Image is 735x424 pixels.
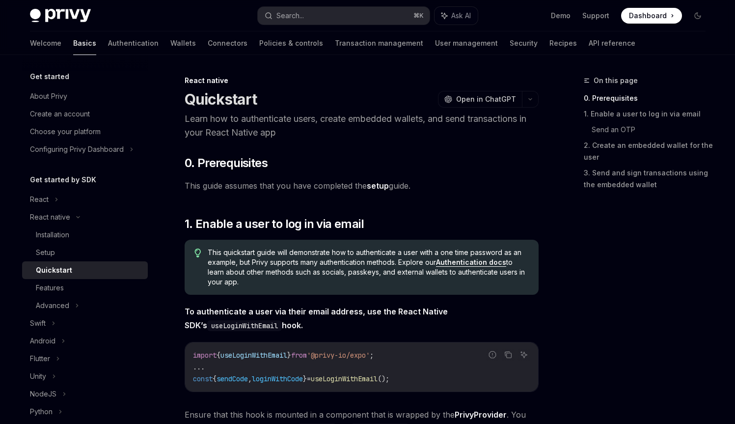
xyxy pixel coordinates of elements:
[185,216,364,232] span: 1. Enable a user to log in via email
[259,31,323,55] a: Policies & controls
[307,374,311,383] span: =
[22,226,148,244] a: Installation
[194,249,201,257] svg: Tip
[30,90,67,102] div: About Privy
[370,351,374,360] span: ;
[291,351,307,360] span: from
[584,90,713,106] a: 0. Prerequisites
[30,174,96,186] h5: Get started by SDK
[213,374,217,383] span: {
[185,307,448,330] strong: To authenticate a user via their email address, use the React Native SDK’s hook.
[276,10,304,22] div: Search...
[217,374,248,383] span: sendCode
[22,244,148,261] a: Setup
[73,31,96,55] a: Basics
[502,348,515,361] button: Copy the contents from the code block
[30,9,91,23] img: dark logo
[193,351,217,360] span: import
[436,258,506,267] a: Authentication docs
[30,317,46,329] div: Swift
[413,12,424,20] span: ⌘ K
[217,351,220,360] span: {
[36,229,69,241] div: Installation
[584,165,713,193] a: 3. Send and sign transactions using the embedded wallet
[108,31,159,55] a: Authentication
[22,261,148,279] a: Quickstart
[193,363,205,371] span: ...
[517,348,530,361] button: Ask AI
[378,374,389,383] span: ();
[584,106,713,122] a: 1. Enable a user to log in via email
[22,105,148,123] a: Create an account
[22,123,148,141] a: Choose your platform
[510,31,538,55] a: Security
[690,8,706,24] button: Toggle dark mode
[629,11,667,21] span: Dashboard
[30,388,56,400] div: NodeJS
[185,155,268,171] span: 0. Prerequisites
[30,370,46,382] div: Unity
[621,8,682,24] a: Dashboard
[36,282,64,294] div: Features
[30,194,49,205] div: React
[335,31,423,55] a: Transaction management
[307,351,370,360] span: '@privy-io/expo'
[30,353,50,365] div: Flutter
[185,179,539,193] span: This guide assumes that you have completed the guide.
[287,351,291,360] span: }
[592,122,713,138] a: Send an OTP
[36,247,55,258] div: Setup
[455,410,507,420] a: PrivyProvider
[584,138,713,165] a: 2. Create an embedded wallet for the user
[185,90,257,108] h1: Quickstart
[185,112,539,140] p: Learn how to authenticate users, create embedded wallets, and send transactions in your React Nat...
[207,320,282,331] code: useLoginWithEmail
[30,71,69,83] h5: Get started
[594,75,638,86] span: On this page
[30,211,70,223] div: React native
[582,11,609,21] a: Support
[30,143,124,155] div: Configuring Privy Dashboard
[193,374,213,383] span: const
[36,300,69,311] div: Advanced
[456,94,516,104] span: Open in ChatGPT
[451,11,471,21] span: Ask AI
[30,335,55,347] div: Android
[258,7,430,25] button: Search...⌘K
[36,264,72,276] div: Quickstart
[22,87,148,105] a: About Privy
[208,31,247,55] a: Connectors
[252,374,303,383] span: loginWithCode
[208,248,528,287] span: This quickstart guide will demonstrate how to authenticate a user with a one time password as an ...
[22,279,148,297] a: Features
[551,11,571,21] a: Demo
[367,181,389,191] a: setup
[486,348,499,361] button: Report incorrect code
[435,7,478,25] button: Ask AI
[303,374,307,383] span: }
[170,31,196,55] a: Wallets
[220,351,287,360] span: useLoginWithEmail
[549,31,577,55] a: Recipes
[30,406,53,418] div: Python
[589,31,635,55] a: API reference
[438,91,522,108] button: Open in ChatGPT
[435,31,498,55] a: User management
[248,374,252,383] span: ,
[185,76,539,85] div: React native
[30,108,90,120] div: Create an account
[30,31,61,55] a: Welcome
[311,374,378,383] span: useLoginWithEmail
[30,126,101,138] div: Choose your platform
